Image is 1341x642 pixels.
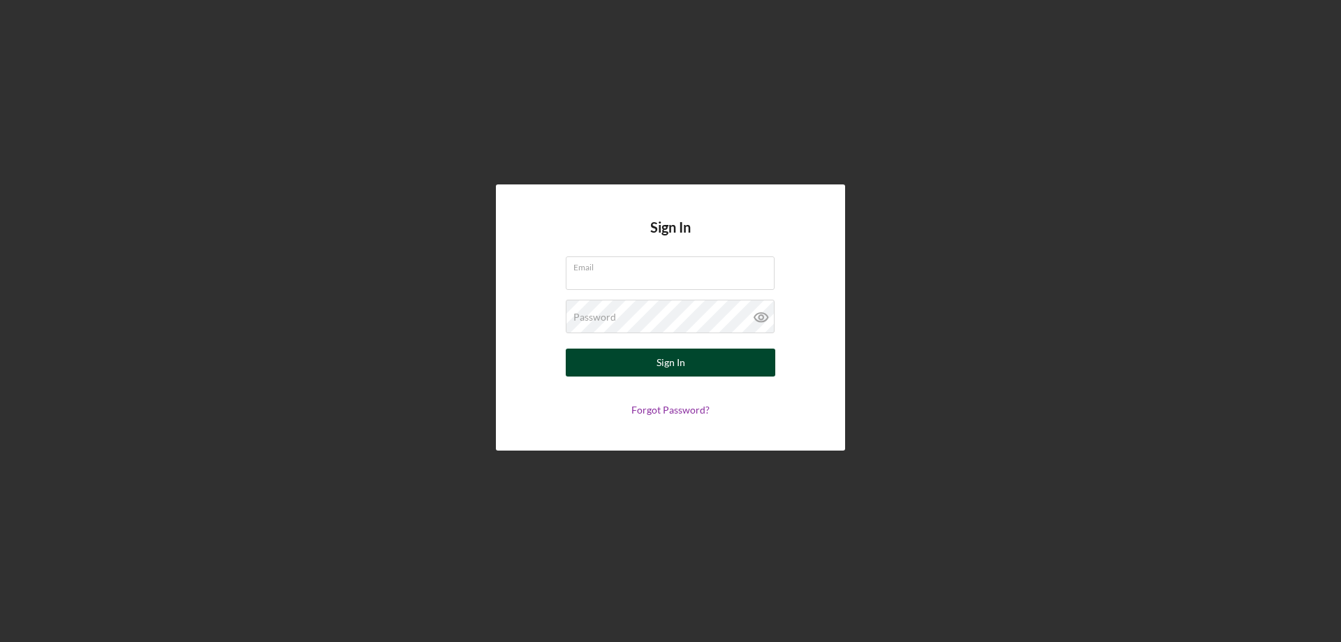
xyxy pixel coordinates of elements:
label: Email [573,257,775,272]
label: Password [573,312,616,323]
h4: Sign In [650,219,691,256]
a: Forgot Password? [631,404,710,416]
button: Sign In [566,349,775,377]
div: Sign In [657,349,685,377]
